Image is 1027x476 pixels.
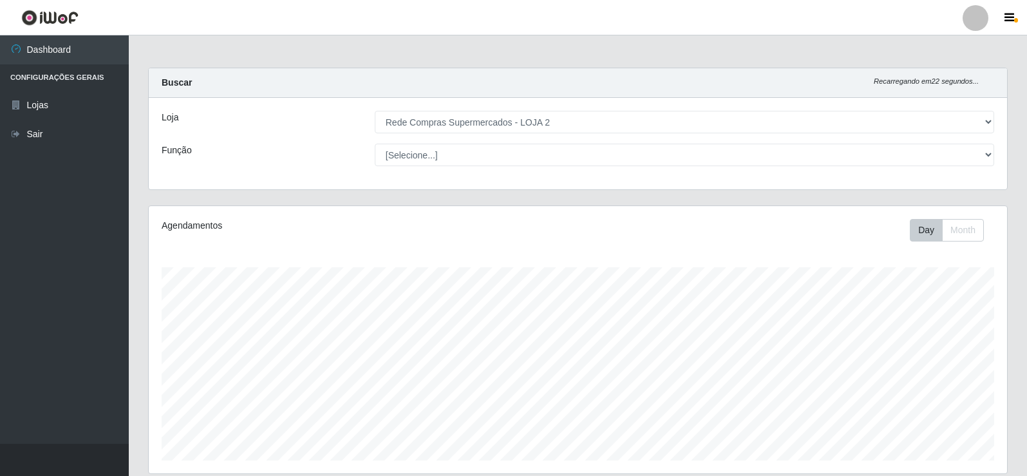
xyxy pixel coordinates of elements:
[910,219,943,242] button: Day
[162,111,178,124] label: Loja
[21,10,79,26] img: CoreUI Logo
[162,219,497,233] div: Agendamentos
[910,219,994,242] div: Toolbar with button groups
[910,219,984,242] div: First group
[874,77,979,85] i: Recarregando em 22 segundos...
[942,219,984,242] button: Month
[162,144,192,157] label: Função
[162,77,192,88] strong: Buscar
